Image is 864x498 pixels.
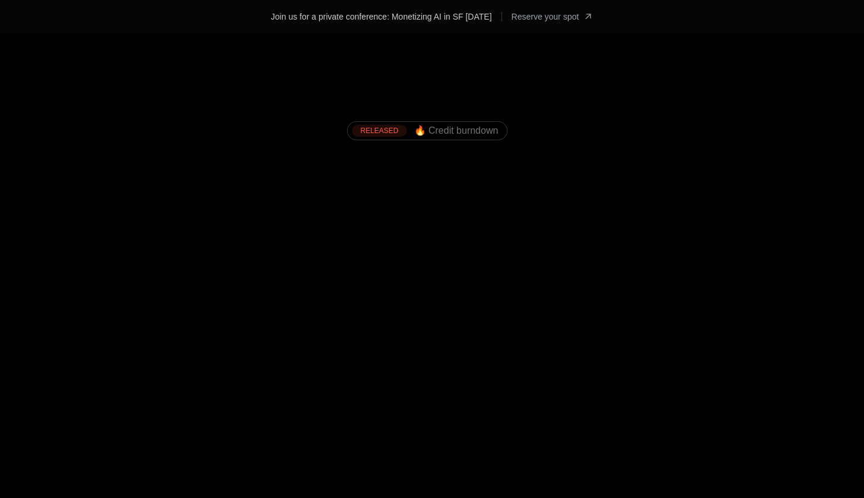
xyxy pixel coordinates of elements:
[271,11,492,23] div: Join us for a private conference: Monetizing AI in SF [DATE]
[352,125,406,137] div: RELEASED
[512,11,579,23] span: Reserve your spot
[352,125,498,137] a: [object Object],[object Object]
[512,7,594,26] a: [object Object]
[414,125,499,136] span: 🔥 Credit burndown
